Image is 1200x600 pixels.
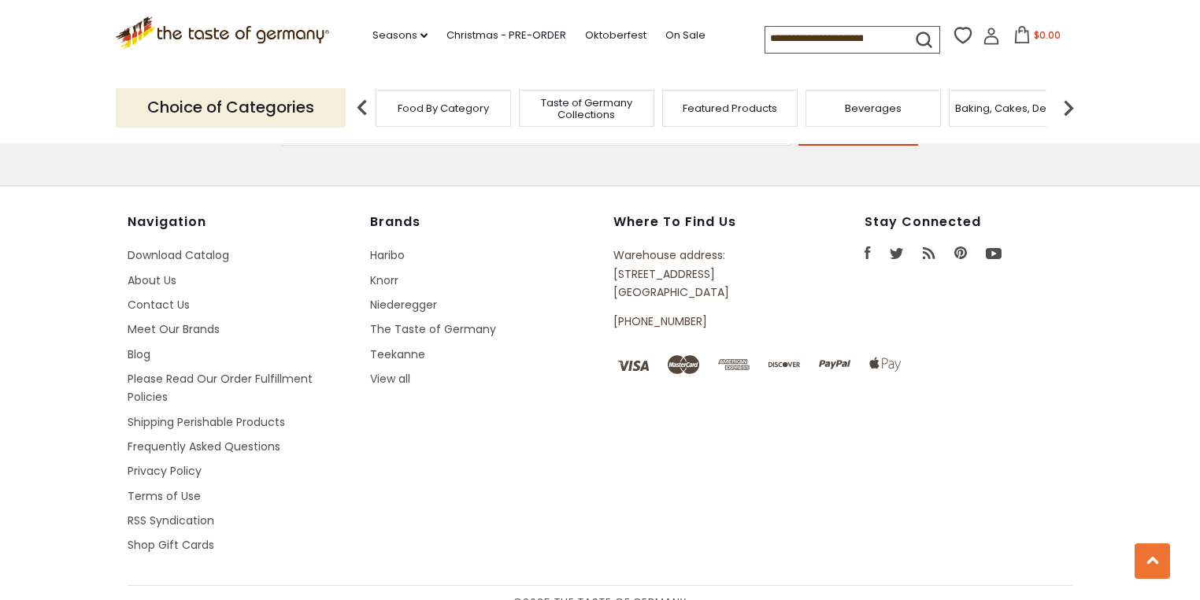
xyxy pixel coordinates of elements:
[128,513,214,528] a: RSS Syndication
[683,102,777,114] a: Featured Products
[1003,26,1070,50] button: $0.00
[370,214,597,230] h4: Brands
[613,246,793,302] p: Warehouse address: [STREET_ADDRESS] [GEOGRAPHIC_DATA]
[128,346,150,362] a: Blog
[370,371,410,387] a: View all
[955,102,1077,114] a: Baking, Cakes, Desserts
[370,346,425,362] a: Teekanne
[665,27,706,44] a: On Sale
[128,371,313,405] a: Please Read Our Order Fulfillment Policies
[524,97,650,120] a: Taste of Germany Collections
[370,247,405,263] a: Haribo
[613,313,793,331] p: [PHONE_NUMBER]
[128,537,214,553] a: Shop Gift Cards
[128,321,220,337] a: Meet Our Brands
[128,247,229,263] a: Download Catalog
[1034,28,1061,42] span: $0.00
[128,214,354,230] h4: Navigation
[128,414,285,430] a: Shipping Perishable Products
[613,214,793,230] h4: Where to find us
[116,88,346,127] p: Choice of Categories
[865,214,1072,230] h4: Stay Connected
[128,272,176,288] a: About Us
[128,297,190,313] a: Contact Us
[585,27,646,44] a: Oktoberfest
[446,27,566,44] a: Christmas - PRE-ORDER
[128,488,201,504] a: Terms of Use
[128,439,280,454] a: Frequently Asked Questions
[370,272,398,288] a: Knorr
[370,297,437,313] a: Niederegger
[346,92,378,124] img: previous arrow
[398,102,489,114] a: Food By Category
[845,102,902,114] a: Beverages
[128,463,202,479] a: Privacy Policy
[1053,92,1084,124] img: next arrow
[372,27,428,44] a: Seasons
[370,321,496,337] a: The Taste of Germany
